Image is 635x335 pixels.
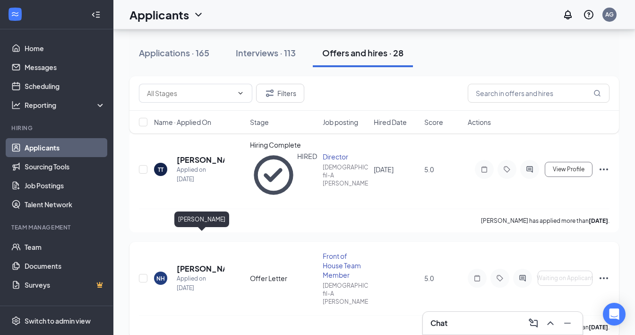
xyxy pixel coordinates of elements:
a: Sourcing Tools [25,157,105,176]
p: [PERSON_NAME] has applied more than . [481,217,609,225]
a: Scheduling [25,77,105,96]
div: Applied on [DATE] [177,165,224,184]
a: Job Postings [25,176,105,195]
button: ChevronUp [543,316,558,331]
span: Job posting [323,117,358,127]
span: Stage [250,117,269,127]
h5: [PERSON_NAME] [177,264,224,274]
svg: Note [472,274,483,282]
div: HIRED [297,151,317,199]
div: TT [158,166,163,174]
svg: Note [479,166,490,173]
h1: Applicants [129,7,189,23]
svg: Tag [494,274,506,282]
a: Applicants [25,138,105,157]
span: Name · Applied On [154,117,211,127]
b: [DATE] [589,217,608,224]
span: Actions [468,117,491,127]
a: Messages [25,58,105,77]
div: Offers and hires · 28 [322,47,403,59]
span: 5.0 [424,165,434,174]
a: Talent Network [25,195,105,214]
div: Hiring [11,124,103,132]
svg: Minimize [562,317,573,329]
button: Filter Filters [256,84,304,103]
button: Waiting on Applicant [538,271,592,286]
div: [PERSON_NAME] [174,212,229,227]
svg: Ellipses [598,164,609,175]
b: [DATE] [589,324,608,331]
svg: Collapse [91,10,101,19]
div: Reporting [25,100,106,110]
svg: ActiveChat [517,274,528,282]
button: View Profile [545,162,592,177]
div: Interviews · 113 [236,47,296,59]
span: Score [424,117,443,127]
div: Team Management [11,223,103,231]
button: ComposeMessage [526,316,541,331]
a: Home [25,39,105,58]
div: AG [605,10,614,18]
div: Offer Letter [250,273,317,283]
div: NH [156,274,165,282]
svg: QuestionInfo [583,9,594,20]
div: Front of House Team Member [323,251,368,280]
div: [DEMOGRAPHIC_DATA]-fil-A [PERSON_NAME].. [323,163,368,187]
h3: Chat [430,318,447,328]
svg: ChevronDown [237,89,244,97]
div: Applied on [DATE] [177,274,224,293]
svg: MagnifyingGlass [593,89,601,97]
svg: ChevronUp [545,317,556,329]
svg: ChevronDown [193,9,204,20]
svg: Filter [264,88,275,99]
svg: WorkstreamLogo [10,9,20,19]
div: Applications · 165 [139,47,209,59]
input: Search in offers and hires [468,84,609,103]
span: 5.0 [424,274,434,282]
input: All Stages [147,88,233,98]
span: Waiting on Applicant [537,275,593,282]
svg: Notifications [562,9,574,20]
span: [DATE] [374,165,394,174]
div: Director [323,152,368,161]
span: Hired Date [374,117,407,127]
div: Switch to admin view [25,316,91,326]
button: Minimize [560,316,575,331]
svg: Tag [501,166,513,173]
div: [DEMOGRAPHIC_DATA]-fil-A [PERSON_NAME].. [323,282,368,306]
div: Open Intercom Messenger [603,303,626,326]
svg: Settings [11,316,21,326]
svg: ActiveChat [524,166,535,173]
div: Hiring Complete [250,140,317,150]
a: SurveysCrown [25,275,105,294]
a: Team [25,238,105,256]
svg: ComposeMessage [528,317,539,329]
svg: CheckmarkCircle [250,151,298,199]
svg: Analysis [11,100,21,110]
a: Documents [25,256,105,275]
h5: [PERSON_NAME] [177,155,224,165]
svg: Ellipses [598,273,609,284]
span: View Profile [553,166,584,173]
